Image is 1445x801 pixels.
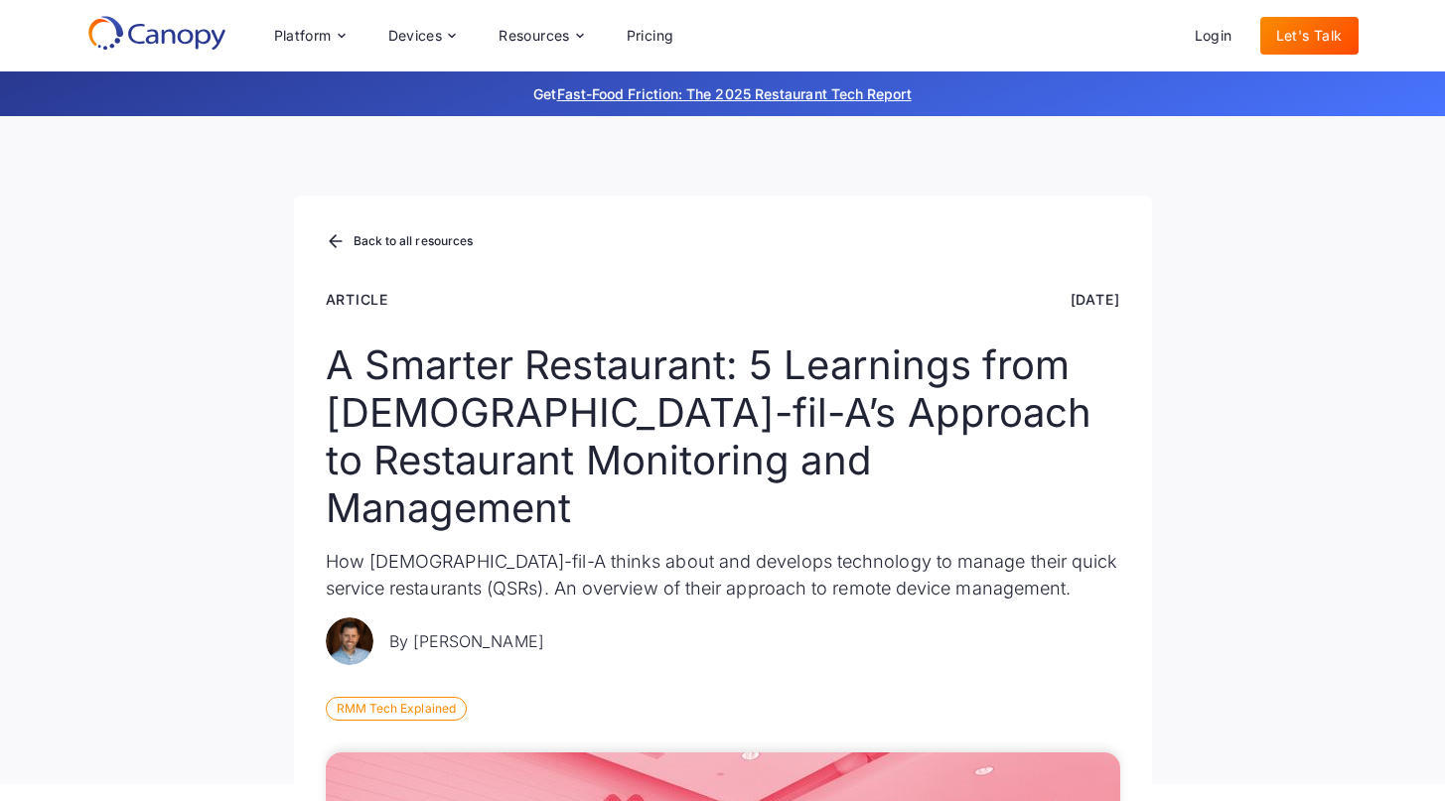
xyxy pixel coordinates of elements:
p: How [DEMOGRAPHIC_DATA]-fil-A thinks about and develops technology to manage their quick service r... [326,548,1120,601]
a: Pricing [611,17,690,55]
div: Platform [274,29,332,43]
h1: A Smarter Restaurant: 5 Learnings from [DEMOGRAPHIC_DATA]-fil-A’s Approach to Restaurant Monitori... [326,341,1120,532]
div: Resources [499,29,570,43]
div: Devices [388,29,443,43]
a: Fast-Food Friction: The 2025 Restaurant Tech Report [557,85,912,102]
a: Let's Talk [1260,17,1359,55]
div: Back to all resources [354,235,474,247]
div: RMM Tech Explained [326,697,467,721]
div: Resources [483,16,598,56]
div: Article [326,289,389,310]
p: By [PERSON_NAME] [389,629,544,653]
div: Devices [372,16,472,56]
p: Get [236,83,1210,104]
div: Platform [258,16,361,56]
a: Back to all resources [326,229,474,255]
div: [DATE] [1071,289,1120,310]
a: Login [1179,17,1248,55]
